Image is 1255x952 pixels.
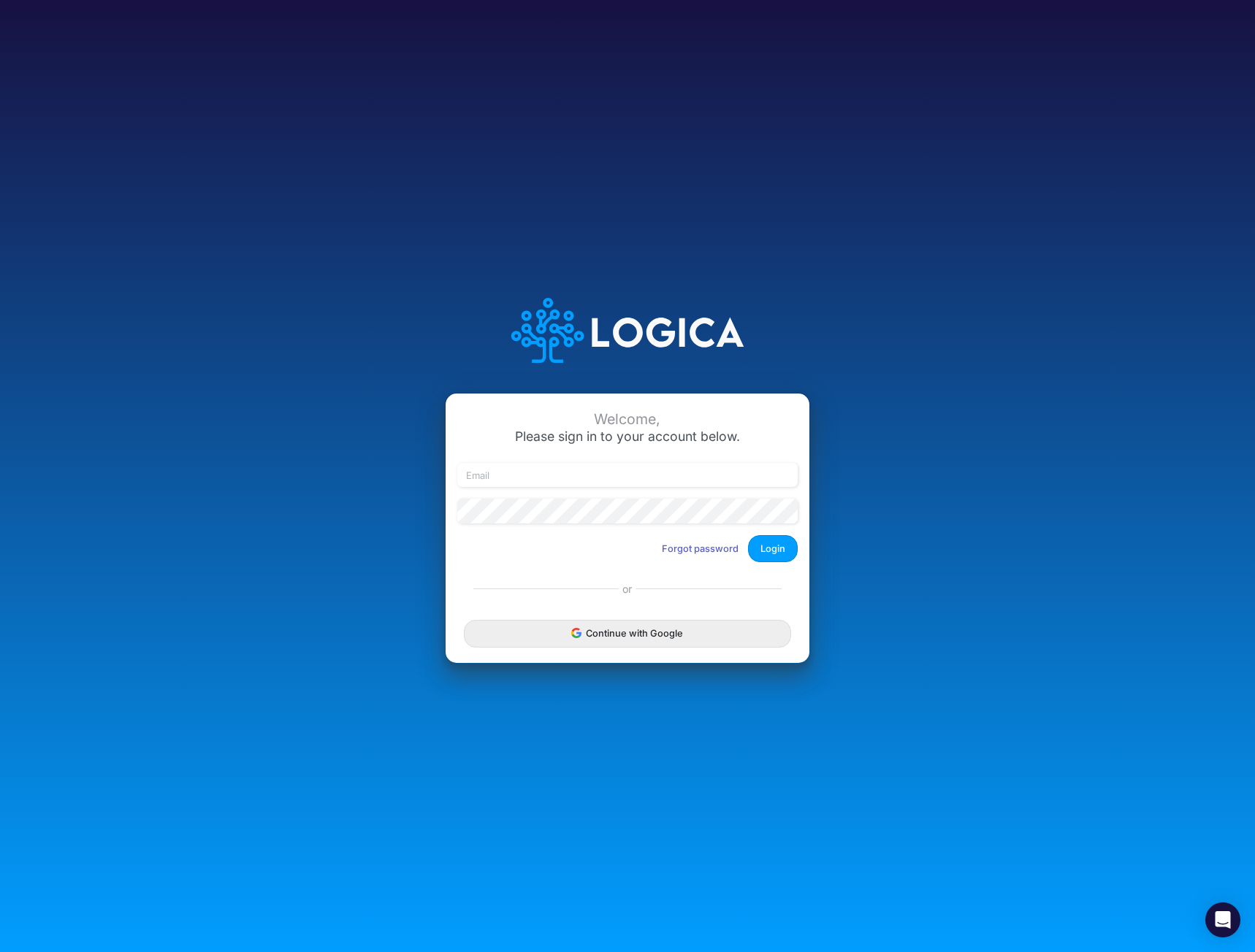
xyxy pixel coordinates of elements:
[1205,902,1240,937] div: Open Intercom Messenger
[652,537,748,561] button: Forgot password
[464,620,791,647] button: Continue with Google
[748,535,798,562] button: Login
[515,429,740,444] span: Please sign in to your account below.
[457,463,798,488] input: Email
[457,411,798,428] div: Welcome,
